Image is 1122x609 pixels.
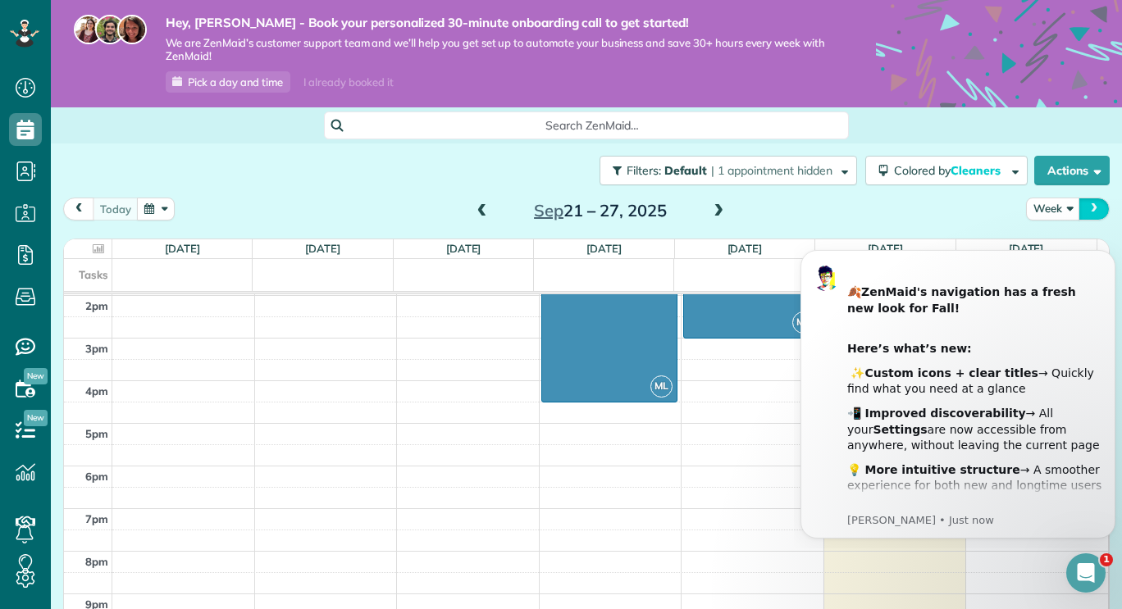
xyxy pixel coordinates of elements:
[1034,156,1110,185] button: Actions
[85,342,108,355] span: 3pm
[79,268,108,281] span: Tasks
[117,15,147,44] img: michelle-19f622bdf1676172e81f8f8fba1fb50e276960ebfe0243fe18214015130c80e4.jpg
[85,427,108,440] span: 5pm
[85,384,108,398] span: 4pm
[85,470,108,483] span: 6pm
[794,235,1122,548] iframe: Intercom notifications message
[166,36,827,64] span: We are ZenMaid’s customer support team and we’ll help you get set up to automate your business an...
[951,163,1003,178] span: Cleaners
[711,163,832,178] span: | 1 appointment hidden
[534,200,563,220] span: Sep
[166,71,290,93] a: Pick a day and time
[894,163,1006,178] span: Colored by
[600,156,857,185] button: Filters: Default | 1 appointment hidden
[586,242,622,255] a: [DATE]
[1079,198,1110,220] button: next
[1026,198,1080,220] button: Week
[85,512,108,525] span: 7pm
[792,311,814,334] span: ML
[664,163,708,178] span: Default
[1100,553,1113,566] span: 1
[865,156,1028,185] button: Colored byCleaners
[627,163,661,178] span: Filters:
[188,75,283,89] span: Pick a day and time
[294,72,403,93] div: I already booked it
[85,299,108,312] span: 2pm
[498,202,703,220] h2: 21 – 27, 2025
[63,198,94,220] button: prev
[650,375,673,398] span: ML
[24,368,48,384] span: New
[74,15,103,44] img: maria-72a9807cf96188c08ef61303f053569d2e2a8a1cde33d635c8a3ac13582a053d.jpg
[1066,553,1106,593] iframe: Intercom live chat
[305,242,340,255] a: [DATE]
[446,242,481,255] a: [DATE]
[85,555,108,568] span: 8pm
[95,15,125,44] img: jorge-587dff0eeaa6aab1f244e6dc62b8924c3b6ad411094392a53c71c6c4a576187d.jpg
[93,198,139,220] button: today
[24,410,48,426] span: New
[591,156,857,185] a: Filters: Default | 1 appointment hidden
[165,242,200,255] a: [DATE]
[727,242,763,255] a: [DATE]
[166,15,827,31] strong: Hey, [PERSON_NAME] - Book your personalized 30-minute onboarding call to get started!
